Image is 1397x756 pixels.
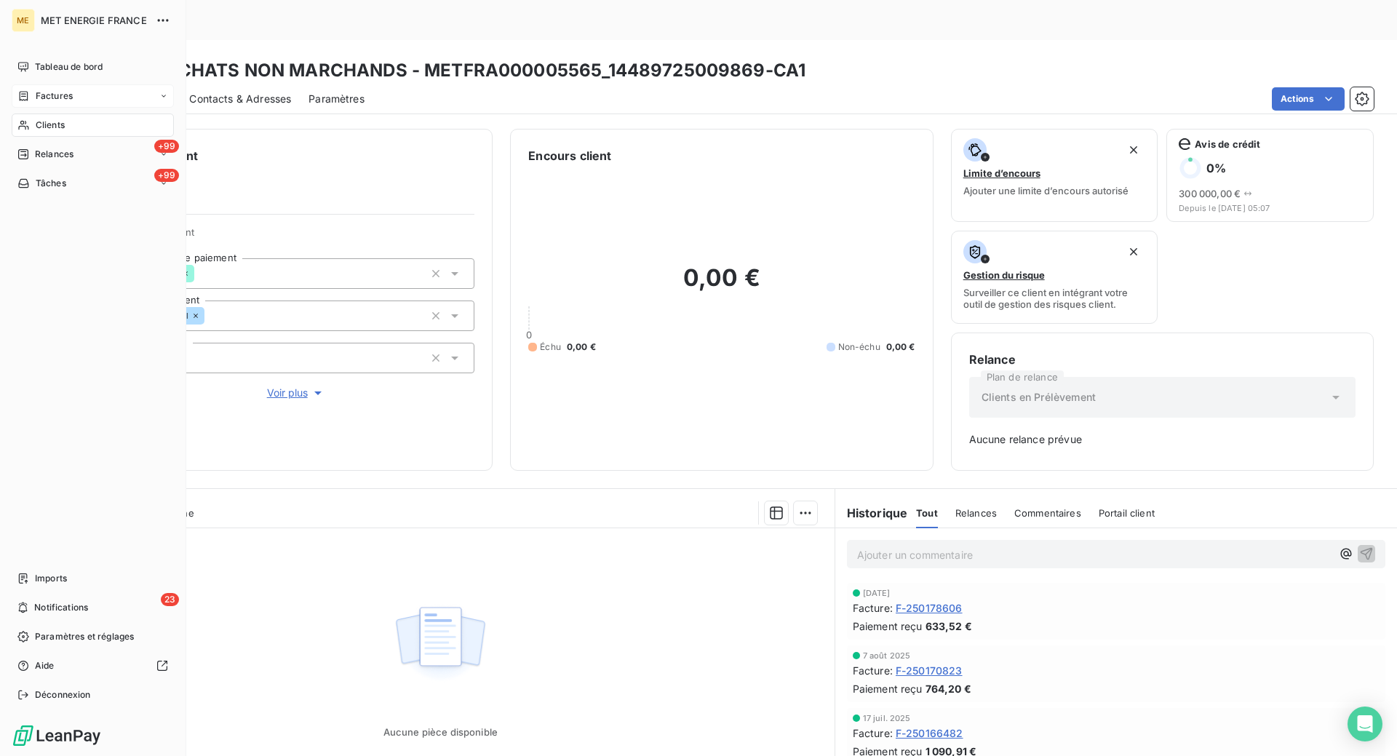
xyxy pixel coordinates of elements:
[963,185,1129,196] span: Ajouter une limite d’encours autorisé
[1179,188,1241,199] span: 300 000,00 €
[528,263,915,307] h2: 0,00 €
[853,681,923,696] span: Paiement reçu
[1206,161,1226,175] h6: 0 %
[853,663,893,678] span: Facture :
[1179,204,1361,212] span: Depuis le [DATE] 05:07
[963,167,1040,179] span: Limite d’encours
[1272,87,1345,111] button: Actions
[117,226,474,247] span: Propriétés Client
[863,651,911,660] span: 7 août 2025
[886,341,915,354] span: 0,00 €
[154,169,179,182] span: +99
[963,287,1146,310] span: Surveiller ce client en intégrant votre outil de gestion des risques client.
[853,618,923,634] span: Paiement reçu
[838,341,880,354] span: Non-échu
[35,572,67,585] span: Imports
[896,600,963,616] span: F-250178606
[36,177,66,190] span: Tâches
[916,507,938,519] span: Tout
[863,589,891,597] span: [DATE]
[567,341,596,354] span: 0,00 €
[1348,707,1382,741] div: Open Intercom Messenger
[161,593,179,606] span: 23
[540,341,561,354] span: Échu
[204,309,216,322] input: Ajouter une valeur
[12,724,102,747] img: Logo LeanPay
[36,89,73,103] span: Factures
[383,726,498,738] span: Aucune pièce disponible
[1099,507,1155,519] span: Portail client
[309,92,365,106] span: Paramètres
[35,60,103,73] span: Tableau de bord
[267,386,325,400] span: Voir plus
[896,663,963,678] span: F-250170823
[896,725,963,741] span: F-250166482
[154,140,179,153] span: +99
[1014,507,1081,519] span: Commentaires
[982,390,1096,405] span: Clients en Prélèvement
[35,630,134,643] span: Paramètres et réglages
[88,147,474,164] h6: Informations client
[853,600,893,616] span: Facture :
[394,599,487,689] img: Empty state
[969,351,1356,368] h6: Relance
[528,147,611,164] h6: Encours client
[35,659,55,672] span: Aide
[34,601,88,614] span: Notifications
[35,688,91,701] span: Déconnexion
[863,714,911,723] span: 17 juil. 2025
[36,119,65,132] span: Clients
[117,385,474,401] button: Voir plus
[835,504,908,522] h6: Historique
[951,129,1158,222] button: Limite d’encoursAjouter une limite d’encours autorisé
[12,654,174,677] a: Aide
[128,57,805,84] h3: ITM ACHATS NON MARCHANDS - METFRA000005565_14489725009869-CA1
[35,148,73,161] span: Relances
[526,329,532,341] span: 0
[969,432,1356,447] span: Aucune relance prévue
[951,231,1158,324] button: Gestion du risqueSurveiller ce client en intégrant votre outil de gestion des risques client.
[955,507,997,519] span: Relances
[926,618,972,634] span: 633,52 €
[189,92,291,106] span: Contacts & Adresses
[853,725,893,741] span: Facture :
[963,269,1045,281] span: Gestion du risque
[926,681,971,696] span: 764,20 €
[1195,138,1260,150] span: Avis de crédit
[194,267,206,280] input: Ajouter une valeur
